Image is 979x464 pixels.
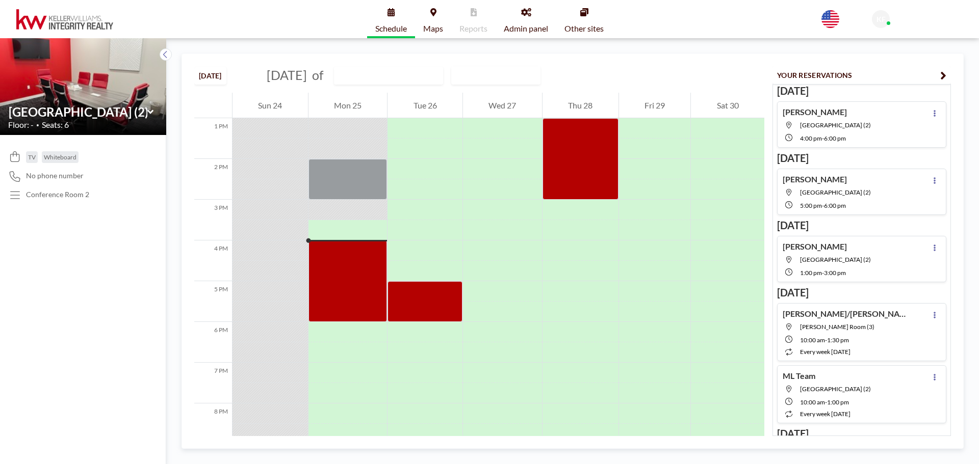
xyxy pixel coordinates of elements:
img: organization-logo [16,9,113,30]
div: Thu 28 [543,93,619,118]
div: 5 PM [194,281,232,322]
span: 1:00 PM [800,269,822,277]
span: Lexington Room (2) [800,256,871,263]
span: No phone number [26,171,84,180]
span: - [825,398,827,406]
span: Admin panel [504,24,548,33]
span: - [822,134,824,142]
span: Lexington Room (2) [800,188,871,196]
span: 1:30 PM [827,336,849,344]
span: Schedule [375,24,407,33]
span: of [312,67,323,83]
div: 1 PM [194,118,232,159]
div: Fri 29 [619,93,691,118]
span: Floor: - [8,120,34,130]
div: Search for option [452,67,540,84]
button: YOUR RESERVATIONS [772,66,951,84]
h4: [PERSON_NAME] [783,107,847,117]
h4: ML Team [783,371,815,381]
h3: [DATE] [777,286,946,299]
div: 6 PM [194,322,232,363]
h3: [DATE] [777,427,946,440]
span: 10:00 AM [800,336,825,344]
span: - [825,336,827,344]
span: Reports [459,24,487,33]
span: KF [877,15,886,24]
span: Other sites [564,24,604,33]
span: KWIR Front Desk [894,11,950,20]
div: 2 PM [194,159,232,200]
span: Lexington Room (2) [800,121,871,129]
span: 6:00 PM [824,202,846,209]
span: every week [DATE] [800,410,851,418]
div: 7 PM [194,363,232,403]
span: Maps [423,24,443,33]
div: 4 PM [194,240,232,281]
span: - [822,269,824,277]
div: 8 PM [194,403,232,444]
span: 4:00 PM [800,134,822,142]
h4: [PERSON_NAME] [783,174,847,184]
div: Tue 26 [388,93,462,118]
span: Snelling Room (3) [800,323,874,331]
span: [DATE] [267,67,307,83]
span: Whiteboard [44,153,76,161]
div: 3 PM [194,200,232,240]
span: Seats: 6 [42,120,69,130]
input: Lexington Room (2) [9,104,147,119]
div: Sat 30 [691,93,764,118]
h3: [DATE] [777,219,946,232]
span: 1:00 PM [827,398,849,406]
span: 5:00 PM [800,202,822,209]
span: 6:00 PM [824,134,846,142]
input: Lexington Room (2) [334,67,432,84]
span: 3:00 PM [824,269,846,277]
h4: [PERSON_NAME] [783,241,847,252]
span: Lexington Room (2) [800,385,871,393]
h4: [PERSON_NAME]/[PERSON_NAME] [783,309,910,319]
div: Sun 24 [233,93,308,118]
span: TV [28,153,36,161]
button: [DATE] [194,67,226,85]
span: • [36,122,39,128]
p: Conference Room 2 [26,190,89,199]
span: Admin [894,20,912,28]
div: Mon 25 [308,93,388,118]
h3: [DATE] [777,152,946,165]
span: - [822,202,824,209]
span: WEEKLY VIEW [454,69,511,82]
div: Wed 27 [463,93,542,118]
input: Search for option [512,69,523,82]
span: 10:00 AM [800,398,825,406]
h3: [DATE] [777,85,946,97]
span: every week [DATE] [800,348,851,356]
